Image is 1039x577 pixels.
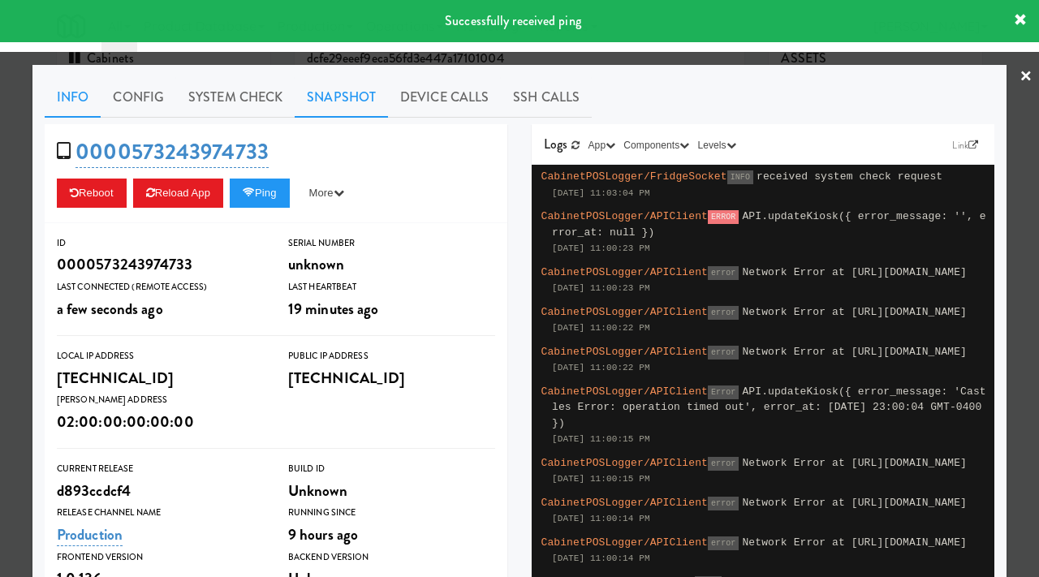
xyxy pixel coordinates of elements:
span: Network Error at [URL][DOMAIN_NAME] [742,306,967,318]
span: CabinetPOSLogger/APIClient [541,457,708,469]
span: [DATE] 11:00:15 PM [552,434,650,444]
span: received system check request [757,170,942,183]
span: [DATE] 11:00:22 PM [552,363,650,372]
span: a few seconds ago [57,298,163,320]
span: 9 hours ago [288,523,358,545]
div: Build Id [288,461,495,477]
a: Snapshot [295,77,388,118]
div: Release Channel Name [57,505,264,521]
button: Levels [693,137,739,153]
span: API.updateKiosk({ error_message: 'Castles Error: operation timed out', error_at: [DATE] 23:00:04 ... [552,385,986,429]
span: API.updateKiosk({ error_message: '', error_at: null }) [552,210,986,239]
a: Production [57,523,123,546]
a: 0000573243974733 [75,136,269,168]
div: Public IP Address [288,348,495,364]
span: CabinetPOSLogger/APIClient [541,210,708,222]
div: Frontend Version [57,549,264,566]
a: × [1020,52,1033,102]
span: Error [708,385,739,399]
span: ERROR [708,210,739,224]
div: Serial Number [288,235,495,252]
span: error [708,536,739,550]
span: Successfully received ping [445,11,581,30]
div: Backend Version [288,549,495,566]
a: Device Calls [388,77,501,118]
div: Local IP Address [57,348,264,364]
div: [TECHNICAL_ID] [288,364,495,392]
span: [DATE] 11:00:23 PM [552,243,650,253]
a: Link [948,137,982,153]
span: CabinetPOSLogger/APIClient [541,497,708,509]
div: [TECHNICAL_ID] [57,364,264,392]
span: error [708,346,739,360]
a: Config [101,77,176,118]
div: Unknown [288,477,495,505]
span: 19 minutes ago [288,298,378,320]
div: [PERSON_NAME] Address [57,392,264,408]
span: Network Error at [URL][DOMAIN_NAME] [742,497,967,509]
a: SSH Calls [501,77,592,118]
div: Current Release [57,461,264,477]
span: CabinetPOSLogger/APIClient [541,346,708,358]
button: Components [619,137,693,153]
span: [DATE] 11:00:14 PM [552,553,650,563]
span: CabinetPOSLogger/FridgeSocket [541,170,727,183]
span: Network Error at [URL][DOMAIN_NAME] [742,266,967,278]
span: [DATE] 11:00:22 PM [552,323,650,333]
span: Network Error at [URL][DOMAIN_NAME] [742,346,967,358]
div: 0000573243974733 [57,251,264,278]
span: error [708,266,739,280]
span: [DATE] 11:00:14 PM [552,514,650,523]
div: Last Connected (Remote Access) [57,279,264,295]
span: INFO [727,170,753,184]
a: Info [45,77,101,118]
span: error [708,306,739,320]
span: Network Error at [URL][DOMAIN_NAME] [742,457,967,469]
span: [DATE] 11:00:23 PM [552,283,650,293]
button: Reload App [133,179,223,208]
span: error [708,457,739,471]
span: [DATE] 11:03:04 PM [552,188,650,198]
span: CabinetPOSLogger/APIClient [541,385,708,398]
div: Last Heartbeat [288,279,495,295]
button: Ping [230,179,290,208]
button: More [296,179,357,208]
div: ID [57,235,264,252]
span: [DATE] 11:00:15 PM [552,474,650,484]
div: Running Since [288,505,495,521]
div: d893ccdcf4 [57,477,264,505]
div: unknown [288,251,495,278]
span: Network Error at [URL][DOMAIN_NAME] [742,536,967,549]
button: App [584,137,620,153]
span: CabinetPOSLogger/APIClient [541,536,708,549]
span: Logs [544,135,567,153]
button: Reboot [57,179,127,208]
span: error [708,497,739,510]
div: 02:00:00:00:00:00 [57,408,264,436]
span: CabinetPOSLogger/APIClient [541,266,708,278]
span: CabinetPOSLogger/APIClient [541,306,708,318]
a: System Check [176,77,295,118]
